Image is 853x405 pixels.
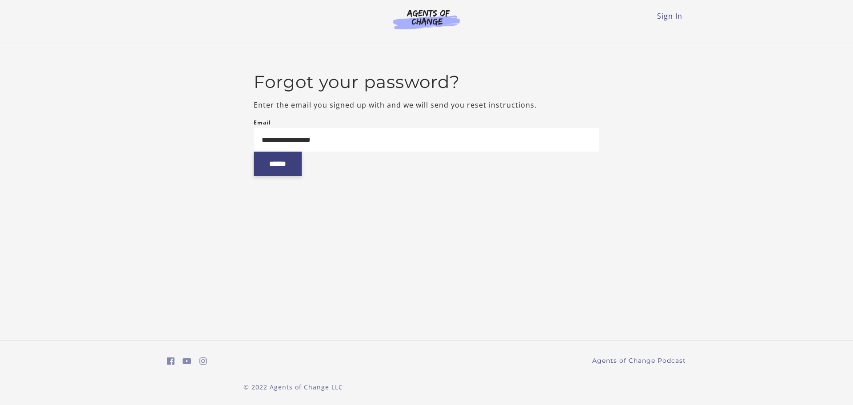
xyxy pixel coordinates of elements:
a: Sign In [657,11,682,21]
a: https://www.youtube.com/c/AgentsofChangeTestPrepbyMeaganMitchell (Open in a new window) [183,355,191,368]
h2: Forgot your password? [254,72,600,92]
i: https://www.instagram.com/agentsofchangeprep/ (Open in a new window) [199,357,207,365]
a: https://www.instagram.com/agentsofchangeprep/ (Open in a new window) [199,355,207,368]
label: Email [254,117,271,128]
img: Agents of Change Logo [384,9,469,29]
i: https://www.facebook.com/groups/aswbtestprep (Open in a new window) [167,357,175,365]
a: Agents of Change Podcast [592,356,686,365]
i: https://www.youtube.com/c/AgentsofChangeTestPrepbyMeaganMitchell (Open in a new window) [183,357,191,365]
p: Enter the email you signed up with and we will send you reset instructions. [254,100,600,110]
p: © 2022 Agents of Change LLC [167,382,419,392]
a: https://www.facebook.com/groups/aswbtestprep (Open in a new window) [167,355,175,368]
